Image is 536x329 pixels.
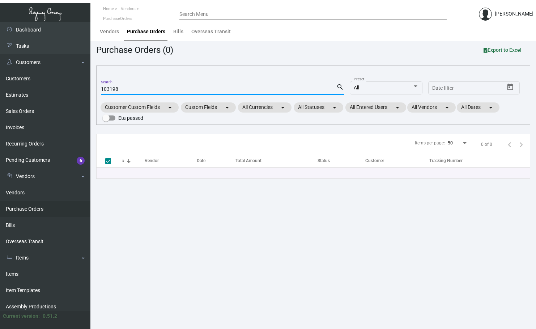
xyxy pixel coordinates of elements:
div: Overseas Transit [191,28,231,35]
mat-chip: All Entered Users [345,102,406,113]
mat-chip: All Currencies [238,102,292,113]
mat-icon: arrow_drop_down [443,103,451,112]
button: Open calendar [505,81,516,93]
span: Home [103,7,114,11]
div: [PERSON_NAME] [495,10,533,18]
button: Export to Excel [478,43,527,56]
div: Total Amount [235,157,318,164]
mat-icon: arrow_drop_down [223,103,231,112]
mat-chip: All Dates [457,102,499,113]
div: Status [318,157,365,164]
mat-chip: All Vendors [407,102,456,113]
div: Tracking Number [429,157,530,164]
div: Status [318,157,330,164]
div: Customer [365,157,384,164]
span: Export to Excel [484,47,522,53]
mat-chip: All Statuses [294,102,343,113]
mat-chip: Custom Fields [181,102,236,113]
span: All [354,85,359,90]
input: End date [461,85,495,91]
span: PurchaseOrders [103,16,132,21]
div: Date [197,157,205,164]
div: Purchase Orders (0) [96,43,173,56]
button: Previous page [504,139,515,150]
div: Purchase Orders [127,28,165,35]
span: Vendors [121,7,136,11]
div: Tracking Number [429,157,463,164]
input: Start date [432,85,455,91]
div: Vendor [145,157,197,164]
span: Eta passed [118,114,143,122]
mat-icon: arrow_drop_down [393,103,402,112]
div: # [122,157,124,164]
div: Current version: [3,312,40,320]
button: Next page [515,139,527,150]
div: Bills [173,28,183,35]
mat-icon: arrow_drop_down [166,103,174,112]
mat-icon: arrow_drop_down [278,103,287,112]
div: Customer [365,157,429,164]
mat-icon: arrow_drop_down [330,103,339,112]
div: Total Amount [235,157,261,164]
div: # [122,157,145,164]
div: 0 of 0 [481,141,492,148]
span: 50 [448,140,453,145]
img: admin@bootstrapmaster.com [479,8,492,21]
div: Vendor [145,157,159,164]
mat-chip: Customer Custom Fields [101,102,179,113]
div: 0.51.2 [43,312,57,320]
div: Vendors [100,28,119,35]
mat-select: Items per page: [448,141,468,146]
div: Items per page: [415,140,445,146]
div: Date [197,157,235,164]
mat-icon: search [336,83,344,92]
mat-icon: arrow_drop_down [486,103,495,112]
